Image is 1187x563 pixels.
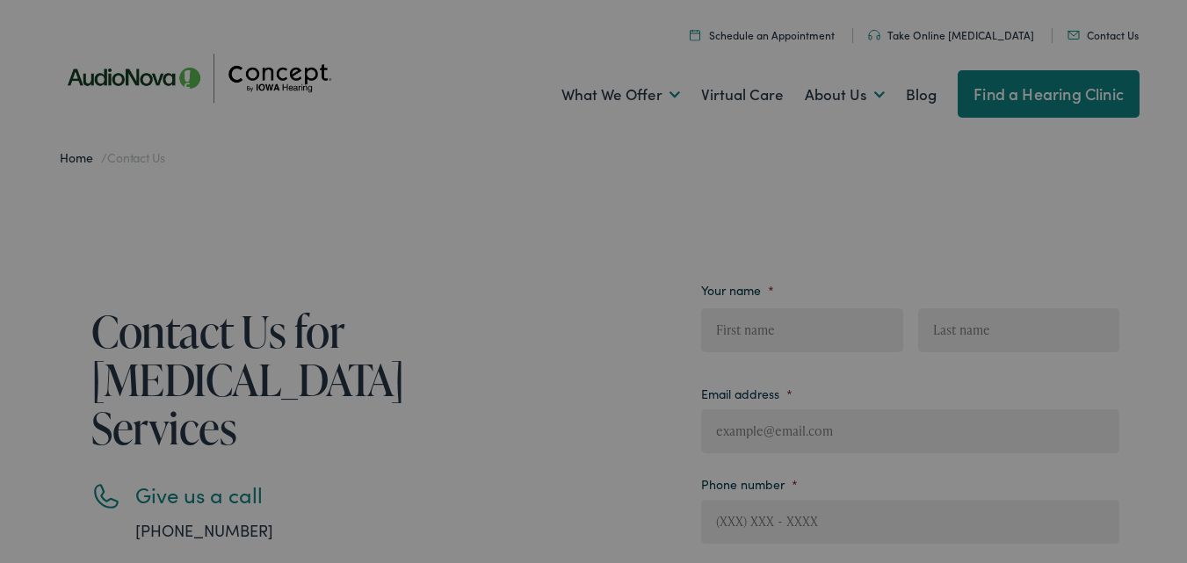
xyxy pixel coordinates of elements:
[135,519,273,541] a: [PHONE_NUMBER]
[1068,27,1139,42] a: Contact Us
[91,307,452,451] h1: Contact Us for [MEDICAL_DATA] Services
[60,148,165,166] span: /
[107,148,165,166] span: Contact Us
[690,27,835,42] a: Schedule an Appointment
[701,282,774,298] label: Your name
[690,29,700,40] img: A calendar icon to schedule an appointment at Concept by Iowa Hearing.
[805,62,885,127] a: About Us
[701,62,784,127] a: Virtual Care
[868,27,1034,42] a: Take Online [MEDICAL_DATA]
[1068,31,1080,40] img: utility icon
[701,409,1119,453] input: example@email.com
[906,62,937,127] a: Blog
[135,482,452,508] h3: Give us a call
[701,308,902,352] input: First name
[561,62,680,127] a: What We Offer
[918,308,1119,352] input: Last name
[701,476,798,492] label: Phone number
[701,500,1119,544] input: (XXX) XXX - XXXX
[958,70,1140,118] a: Find a Hearing Clinic
[701,386,793,401] label: Email address
[60,148,101,166] a: Home
[868,30,880,40] img: utility icon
